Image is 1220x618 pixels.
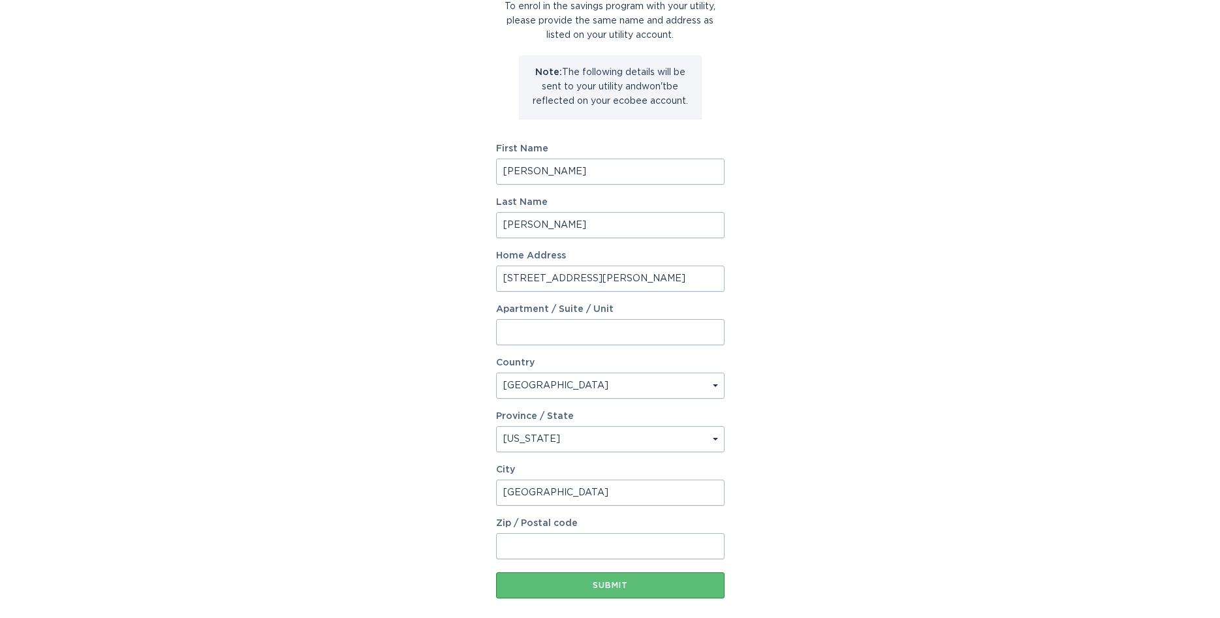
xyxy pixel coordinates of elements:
[496,572,725,598] button: Submit
[496,358,535,367] label: Country
[496,465,725,474] label: City
[496,198,725,207] label: Last Name
[496,412,574,421] label: Province / State
[529,65,692,108] p: The following details will be sent to your utility and won't be reflected on your ecobee account.
[503,581,718,589] div: Submit
[535,68,562,77] strong: Note:
[496,519,725,528] label: Zip / Postal code
[496,251,725,260] label: Home Address
[496,144,725,153] label: First Name
[496,305,725,314] label: Apartment / Suite / Unit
